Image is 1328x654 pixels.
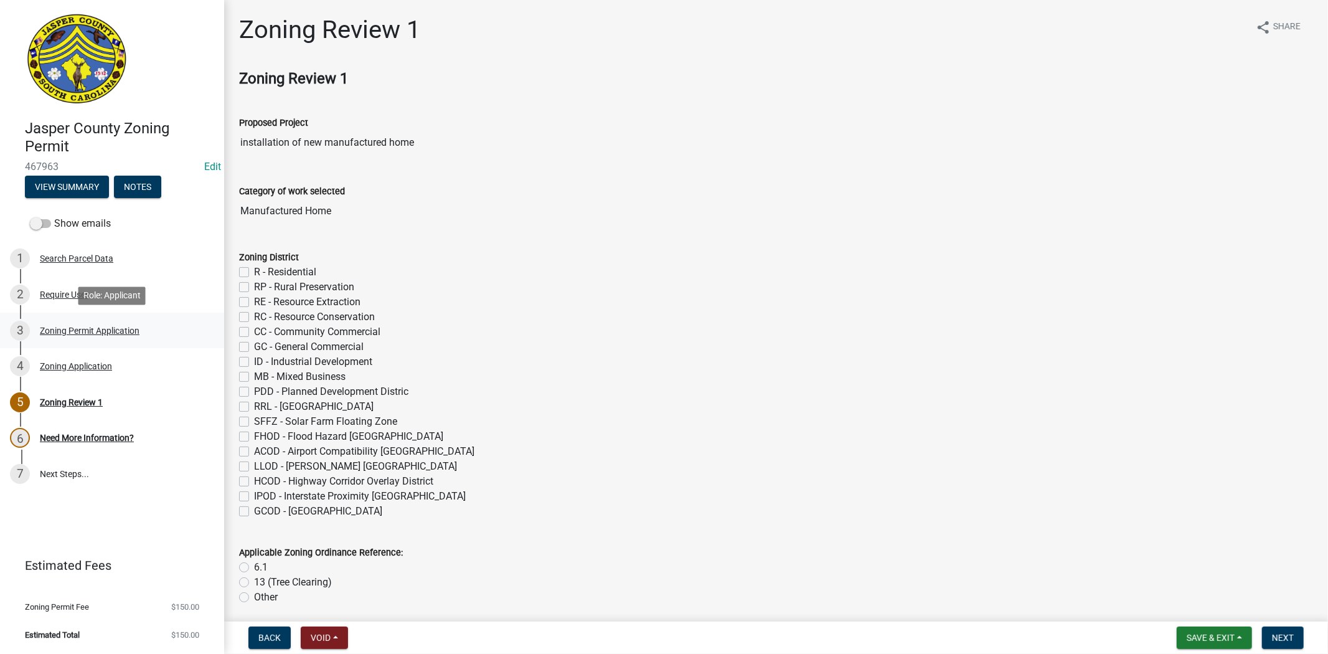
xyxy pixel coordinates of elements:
label: 13 (Tree Clearing) [254,575,332,590]
i: share [1256,20,1271,35]
label: Category of work selected [239,187,345,196]
img: Jasper County, South Carolina [25,13,129,107]
span: Next [1272,633,1294,643]
div: Zoning Application [40,362,112,371]
div: 5 [10,392,30,412]
span: Zoning Permit Fee [25,603,89,611]
label: GCOD - [GEOGRAPHIC_DATA] [254,504,382,519]
span: Void [311,633,331,643]
div: 3 [10,321,30,341]
button: shareShare [1246,15,1311,39]
a: Estimated Fees [10,553,204,578]
label: ID - Industrial Development [254,354,372,369]
div: 7 [10,464,30,484]
span: 467963 [25,161,199,173]
label: R - Residential [254,265,316,280]
label: Show emails [30,216,111,231]
label: Applicable Zoning Ordinance Reference: [239,549,403,557]
div: 6 [10,428,30,448]
strong: Zoning Review 1 [239,70,348,87]
wm-modal-confirm: Summary [25,182,109,192]
div: 2 [10,285,30,305]
span: Share [1273,20,1301,35]
div: Zoning Review 1 [40,398,103,407]
label: Other [254,590,278,605]
label: PDD - Planned Development Distric [254,384,408,399]
label: FHOD - Flood Hazard [GEOGRAPHIC_DATA] [254,429,443,444]
label: Zoning District [239,254,299,262]
span: Estimated Total [25,631,80,639]
label: HCOD - Highway Corridor Overlay District [254,474,433,489]
div: Require User [40,290,88,299]
label: IPOD - Interstate Proximity [GEOGRAPHIC_DATA] [254,489,466,504]
label: SFFZ - Solar Farm Floating Zone [254,414,397,429]
div: Need More Information? [40,434,134,442]
h1: Zoning Review 1 [239,15,420,45]
div: 1 [10,249,30,268]
span: Save & Exit [1187,633,1235,643]
label: GC - General Commercial [254,339,364,354]
span: Back [258,633,281,643]
wm-modal-confirm: Edit Application Number [204,161,221,173]
button: Save & Exit [1177,627,1252,649]
button: Next [1262,627,1304,649]
label: Proposed Project [239,119,308,128]
label: RE - Resource Extraction [254,295,360,310]
button: Void [301,627,348,649]
span: $150.00 [171,603,199,611]
label: RP - Rural Preservation [254,280,354,295]
h4: Jasper County Zoning Permit [25,120,214,156]
div: Zoning Permit Application [40,326,139,335]
label: ACOD - Airport Compatibility [GEOGRAPHIC_DATA] [254,444,474,459]
a: Edit [204,161,221,173]
button: View Summary [25,176,109,198]
button: Notes [114,176,161,198]
div: Role: Applicant [78,287,146,305]
div: 4 [10,356,30,376]
label: 6.1 [254,560,268,575]
label: LLOD - [PERSON_NAME] [GEOGRAPHIC_DATA] [254,459,457,474]
label: RRL - [GEOGRAPHIC_DATA] [254,399,374,414]
label: CC - Community Commercial [254,325,380,339]
label: MB - Mixed Business [254,369,346,384]
div: Search Parcel Data [40,254,113,263]
label: RC - Resource Conservation [254,310,375,325]
wm-modal-confirm: Notes [114,182,161,192]
button: Back [248,627,291,649]
span: $150.00 [171,631,199,639]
